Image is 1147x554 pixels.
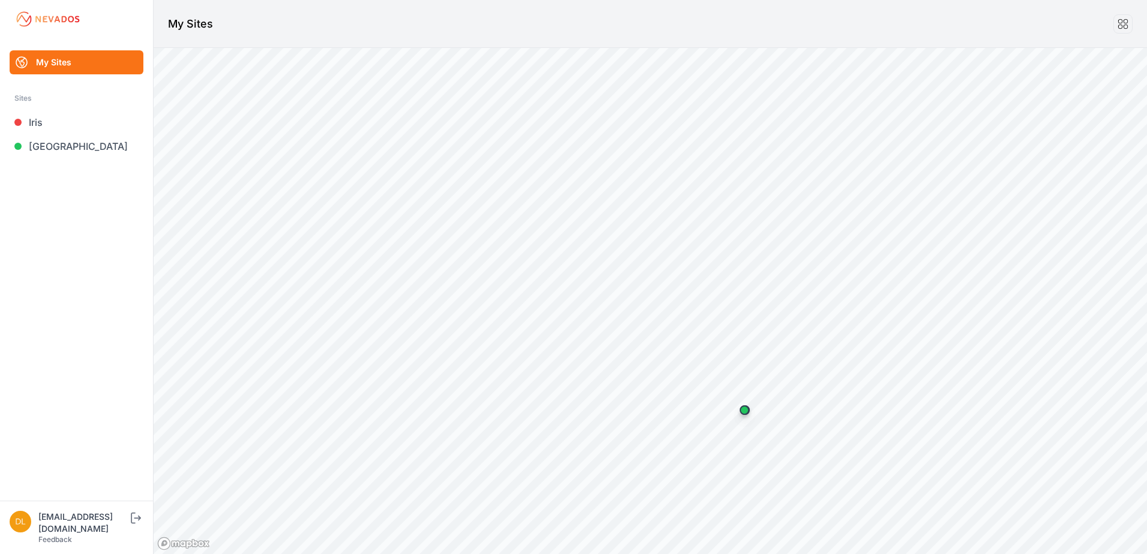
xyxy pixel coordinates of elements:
img: Nevados [14,10,82,29]
h1: My Sites [168,16,213,32]
div: Sites [14,91,139,106]
img: dlay@prim.com [10,511,31,532]
a: Mapbox logo [157,537,210,550]
div: Map marker [732,398,756,422]
a: Iris [10,110,143,134]
canvas: Map [154,48,1147,554]
a: Feedback [38,535,72,544]
a: [GEOGRAPHIC_DATA] [10,134,143,158]
div: [EMAIL_ADDRESS][DOMAIN_NAME] [38,511,128,535]
a: My Sites [10,50,143,74]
